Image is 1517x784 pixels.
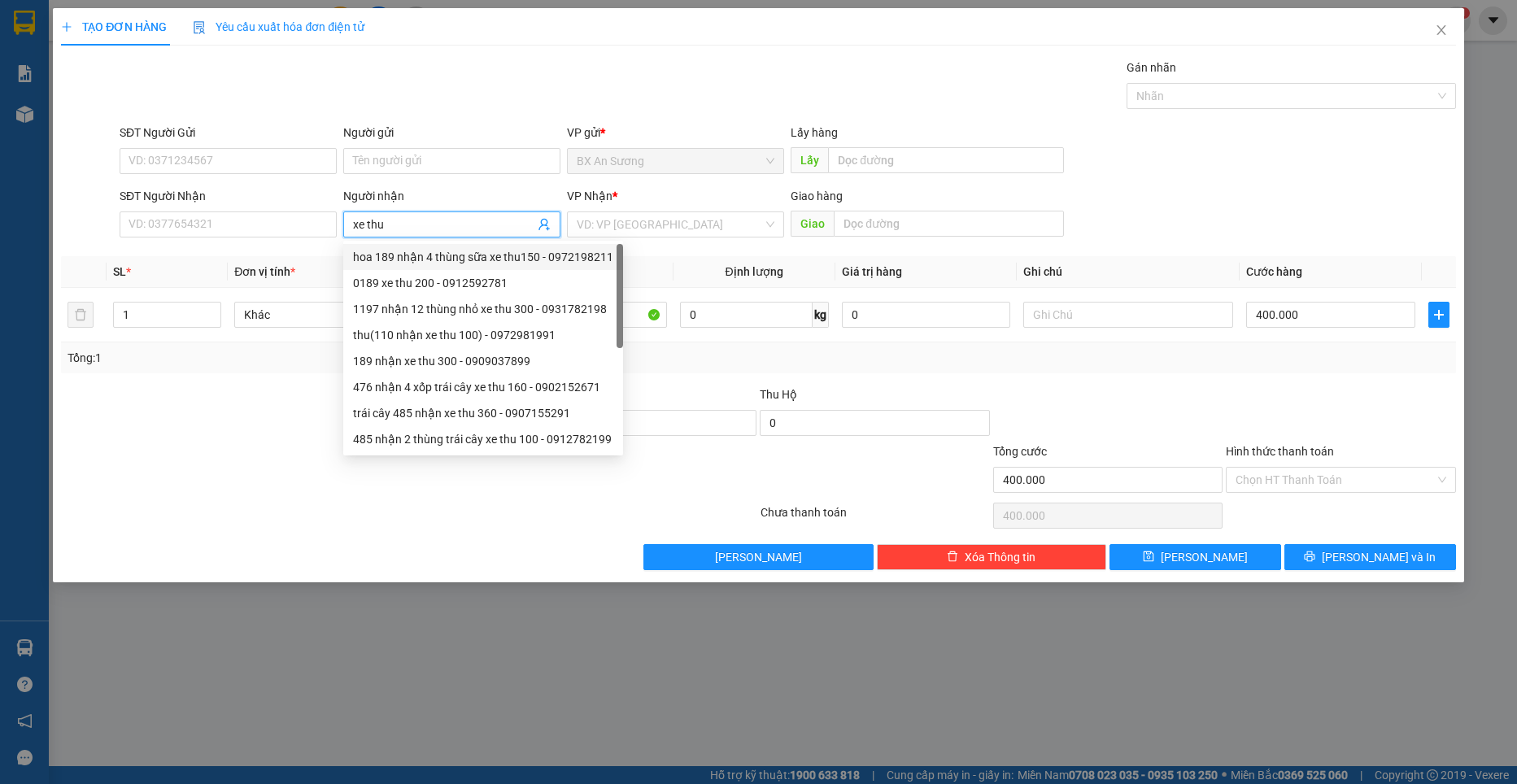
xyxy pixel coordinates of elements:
span: Cước hàng [1246,265,1302,278]
span: SL [113,265,126,278]
span: Yêu cầu xuất hóa đơn điện tử [193,20,364,33]
input: Dọc đường [834,211,1064,237]
div: 189 nhận xe thu 300 - 0909037899 [353,352,613,370]
span: user-add [538,218,551,231]
div: 485 nhận 2 thùng trái cây xe thu 100 - 0912782199 [353,430,613,448]
div: 0189 xe thu 200 - 0912592781 [343,270,623,296]
span: Giao hàng [791,189,843,203]
span: [PERSON_NAME] [715,548,802,566]
button: delete [68,302,94,328]
button: deleteXóa Thông tin [877,544,1106,570]
div: SĐT Người Gửi [120,124,337,142]
span: plus [1429,308,1449,321]
div: thu(110 nhận xe thu 100) - 0972981991 [353,326,613,344]
button: save[PERSON_NAME] [1109,544,1281,570]
span: Giao [791,211,834,237]
div: 0189 xe thu 200 - 0912592781 [353,274,613,292]
label: Gán nhãn [1127,61,1176,74]
div: 485 nhận 2 thùng trái cây xe thu 100 - 0912782199 [343,426,623,452]
span: delete [947,551,958,564]
div: Người gửi [343,124,560,142]
label: Hình thức thanh toán [1226,445,1334,458]
span: TẠO ĐƠN HÀNG [61,20,167,33]
button: printer[PERSON_NAME] và In [1284,544,1456,570]
button: plus [1428,302,1449,328]
input: Ghi chú đơn hàng [527,410,756,436]
span: Lấy [791,147,828,173]
div: hoa 189 nhận 4 thùng sữa xe thu150 - 0972198211 [353,248,613,266]
span: [PERSON_NAME] và In [1322,548,1436,566]
div: trái cây 485 nhận xe thu 360 - 0907155291 [343,400,623,426]
div: hoa 189 nhận 4 thùng sữa xe thu150 - 0972198211 [343,244,623,270]
span: Định lượng [725,265,782,278]
span: kg [813,302,829,328]
th: Ghi chú [1017,256,1240,288]
div: 476 nhận 4 xốp trái cây xe thu 160 - 0902152671 [353,378,613,396]
div: trái cây 485 nhận xe thu 360 - 0907155291 [353,404,613,422]
div: 189 nhận xe thu 300 - 0909037899 [343,348,623,374]
span: Tổng cước [993,445,1047,458]
span: Lấy hàng [791,126,838,139]
div: Tổng: 1 [68,349,586,367]
div: Người nhận [343,187,560,205]
span: Thu Hộ [760,388,797,401]
span: [PERSON_NAME] [1161,548,1248,566]
div: 1197 nhận 12 thùng nhỏ xe thu 300 - 0931782198 [353,300,613,318]
button: Close [1419,8,1464,54]
span: save [1143,551,1154,564]
span: close [1435,24,1448,37]
span: printer [1304,551,1315,564]
span: BX An Sương [577,149,774,173]
span: Giá trị hàng [842,265,902,278]
div: Chưa thanh toán [759,503,992,532]
span: Xóa Thông tin [965,548,1035,566]
input: Dọc đường [828,147,1064,173]
span: Đơn vị tính [234,265,295,278]
div: thu(110 nhận xe thu 100) - 0972981991 [343,322,623,348]
span: plus [61,21,72,33]
div: SĐT Người Nhận [120,187,337,205]
div: VP gửi [567,124,784,142]
span: Khác [244,303,434,327]
button: [PERSON_NAME] [643,544,873,570]
div: 476 nhận 4 xốp trái cây xe thu 160 - 0902152671 [343,374,623,400]
div: 1197 nhận 12 thùng nhỏ xe thu 300 - 0931782198 [343,296,623,322]
input: 0 [842,302,1011,328]
span: VP Nhận [567,189,612,203]
input: Ghi Chú [1023,302,1233,328]
img: icon [193,21,206,34]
